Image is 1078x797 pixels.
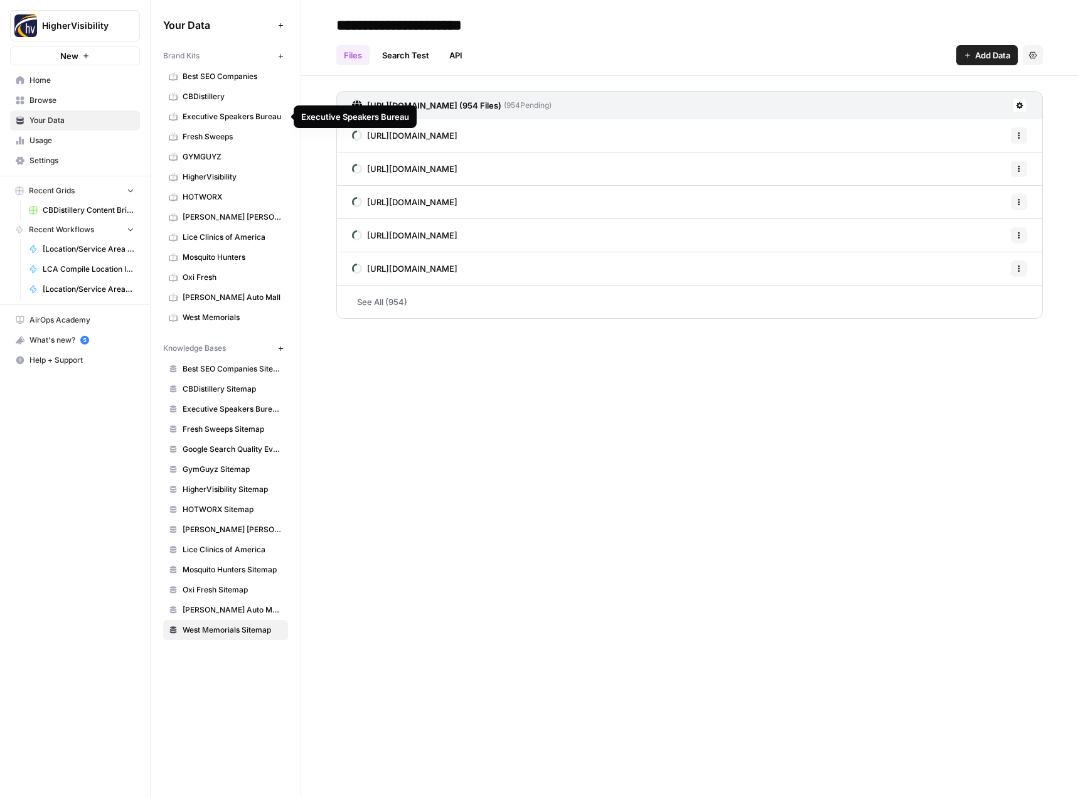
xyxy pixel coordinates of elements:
span: Settings [29,155,134,166]
a: Home [10,70,140,90]
a: AirOps Academy [10,310,140,330]
a: Mosquito Hunters [163,247,288,267]
a: Oxi Fresh [163,267,288,287]
span: HOTWORX Sitemap [183,504,282,515]
a: CBDistillery Content Briefs [23,200,140,220]
a: [PERSON_NAME] [PERSON_NAME] Sitemap [163,520,288,540]
span: [PERSON_NAME] [PERSON_NAME] [183,211,282,223]
span: [URL][DOMAIN_NAME] [367,262,457,275]
a: HOTWORX Sitemap [163,500,288,520]
span: West Memorials [183,312,282,323]
text: 5 [83,337,86,343]
span: HigherVisibility [42,19,118,32]
span: Mosquito Hunters Sitemap [183,564,282,575]
img: HigherVisibility Logo [14,14,37,37]
a: See All (954) [336,286,1043,318]
span: Usage [29,135,134,146]
a: GYMGUYZ [163,147,288,167]
span: Browse [29,95,134,106]
a: LCA Compile Location Information [23,259,140,279]
span: GymGuyz Sitemap [183,464,282,475]
a: West Memorials [163,308,288,328]
span: Home [29,75,134,86]
span: CBDistillery Content Briefs [43,205,134,216]
a: Lice Clinics of America [163,540,288,560]
a: Mosquito Hunters Sitemap [163,560,288,580]
button: Help + Support [10,350,140,370]
span: Lice Clinics of America [183,232,282,243]
span: Oxi Fresh Sitemap [183,584,282,596]
span: Best SEO Companies [183,71,282,82]
span: Best SEO Companies Sitemap [183,363,282,375]
button: Recent Grids [10,181,140,200]
span: [Location/Service Area Page] Content Brief to Service Page [43,243,134,255]
span: Lice Clinics of America [183,544,282,555]
span: Add Data [975,49,1010,62]
a: HigherVisibility Sitemap [163,479,288,500]
a: CBDistillery [163,87,288,107]
a: Search Test [375,45,437,65]
span: HigherVisibility Sitemap [183,484,282,495]
a: Google Search Quality Evaluator Guidelines [163,439,288,459]
a: CBDistillery Sitemap [163,379,288,399]
span: Brand Kits [163,50,200,62]
span: Recent Grids [29,185,75,196]
a: Settings [10,151,140,171]
a: [Location/Service Area Page] Content Brief to Service Page [23,239,140,259]
span: New [60,50,78,62]
a: Best SEO Companies [163,67,288,87]
span: Executive Speakers Bureau [183,111,282,122]
span: Your Data [163,18,273,33]
span: [URL][DOMAIN_NAME] [367,229,457,242]
span: [URL][DOMAIN_NAME] [367,196,457,208]
a: [URL][DOMAIN_NAME] [352,252,457,285]
a: Lice Clinics of America [163,227,288,247]
span: CBDistillery [183,91,282,102]
span: [Location/Service Area] Keyword to Content Brief [43,284,134,295]
a: Executive Speakers Bureau Sitemap [163,399,288,419]
a: [URL][DOMAIN_NAME] [352,119,457,152]
span: Executive Speakers Bureau Sitemap [183,404,282,415]
a: [PERSON_NAME] [PERSON_NAME] [163,207,288,227]
a: [URL][DOMAIN_NAME] [352,219,457,252]
div: What's new? [11,331,139,350]
a: Usage [10,131,140,151]
span: HigherVisibility [183,171,282,183]
a: HOTWORX [163,187,288,207]
span: ( 954 Pending) [501,100,552,111]
span: [PERSON_NAME] Auto Mall [183,292,282,303]
a: HigherVisibility [163,167,288,187]
span: AirOps Academy [29,314,134,326]
span: HOTWORX [183,191,282,203]
span: Oxi Fresh [183,272,282,283]
button: New [10,46,140,65]
a: Oxi Fresh Sitemap [163,580,288,600]
span: Google Search Quality Evaluator Guidelines [183,444,282,455]
a: West Memorials Sitemap [163,620,288,640]
span: West Memorials Sitemap [183,624,282,636]
button: Add Data [956,45,1018,65]
span: CBDistillery Sitemap [183,383,282,395]
a: [URL][DOMAIN_NAME] [352,186,457,218]
a: GymGuyz Sitemap [163,459,288,479]
span: Knowledge Bases [163,343,226,354]
span: [PERSON_NAME] Auto Mall Sitemap [183,604,282,616]
span: GYMGUYZ [183,151,282,163]
a: [Location/Service Area] Keyword to Content Brief [23,279,140,299]
span: Mosquito Hunters [183,252,282,263]
span: Fresh Sweeps Sitemap [183,424,282,435]
a: [PERSON_NAME] Auto Mall [163,287,288,308]
h3: [URL][DOMAIN_NAME] (954 Files) [367,99,501,112]
a: API [442,45,470,65]
span: Recent Workflows [29,224,94,235]
span: LCA Compile Location Information [43,264,134,275]
span: [URL][DOMAIN_NAME] [367,163,457,175]
a: Files [336,45,370,65]
a: 5 [80,336,89,345]
a: Executive Speakers Bureau [163,107,288,127]
a: Fresh Sweeps [163,127,288,147]
a: Fresh Sweeps Sitemap [163,419,288,439]
a: Browse [10,90,140,110]
button: Recent Workflows [10,220,140,239]
button: What's new? 5 [10,330,140,350]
